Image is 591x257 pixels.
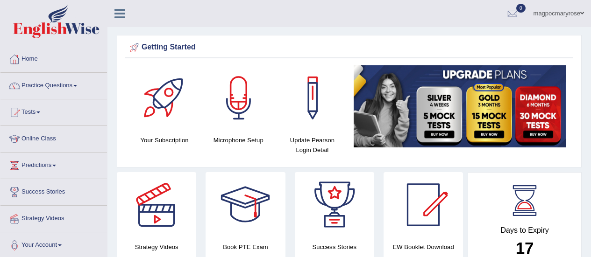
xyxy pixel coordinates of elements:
b: 17 [516,239,534,257]
a: Success Stories [0,179,107,202]
h4: Update Pearson Login Detail [280,135,344,155]
a: Home [0,46,107,69]
a: Online Class [0,126,107,149]
h4: Strategy Videos [117,242,196,252]
h4: EW Booklet Download [384,242,463,252]
a: Strategy Videos [0,206,107,229]
div: Getting Started [128,41,571,55]
h4: Your Subscription [132,135,197,145]
h4: Book PTE Exam [206,242,285,252]
h4: Days to Expiry [478,226,571,235]
span: 0 [516,4,526,13]
a: Predictions [0,153,107,176]
a: Tests [0,99,107,123]
h4: Success Stories [295,242,374,252]
img: small5.jpg [354,65,566,147]
a: Your Account [0,232,107,256]
h4: Microphone Setup [206,135,271,145]
a: Practice Questions [0,73,107,96]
